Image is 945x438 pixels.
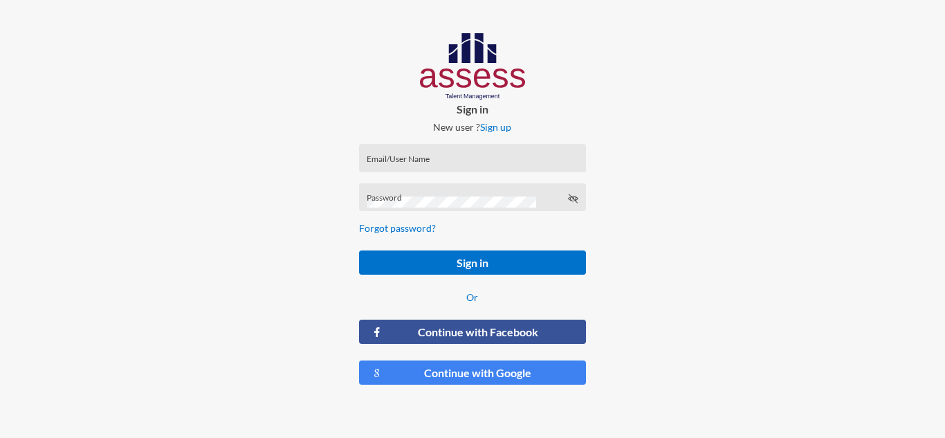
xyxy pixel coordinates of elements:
[359,291,585,303] p: Or
[420,33,526,100] img: AssessLogoo.svg
[359,320,585,344] button: Continue with Facebook
[359,222,436,234] a: Forgot password?
[348,102,596,116] p: Sign in
[480,121,511,133] a: Sign up
[348,121,596,133] p: New user ?
[359,250,585,275] button: Sign in
[359,361,585,385] button: Continue with Google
